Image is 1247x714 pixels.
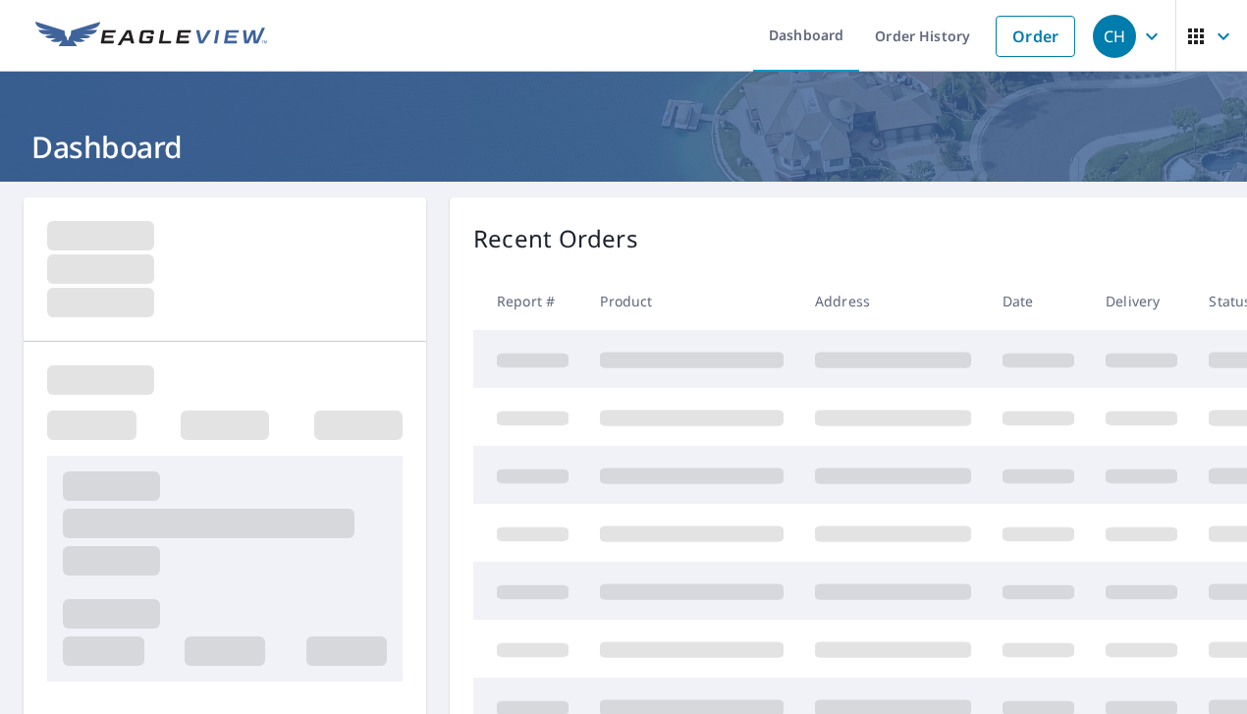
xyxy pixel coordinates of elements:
[996,16,1075,57] a: Order
[473,272,584,330] th: Report #
[24,127,1223,167] h1: Dashboard
[584,272,799,330] th: Product
[1090,272,1193,330] th: Delivery
[473,221,638,256] p: Recent Orders
[987,272,1090,330] th: Date
[35,22,267,51] img: EV Logo
[799,272,987,330] th: Address
[1093,15,1136,58] div: CH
